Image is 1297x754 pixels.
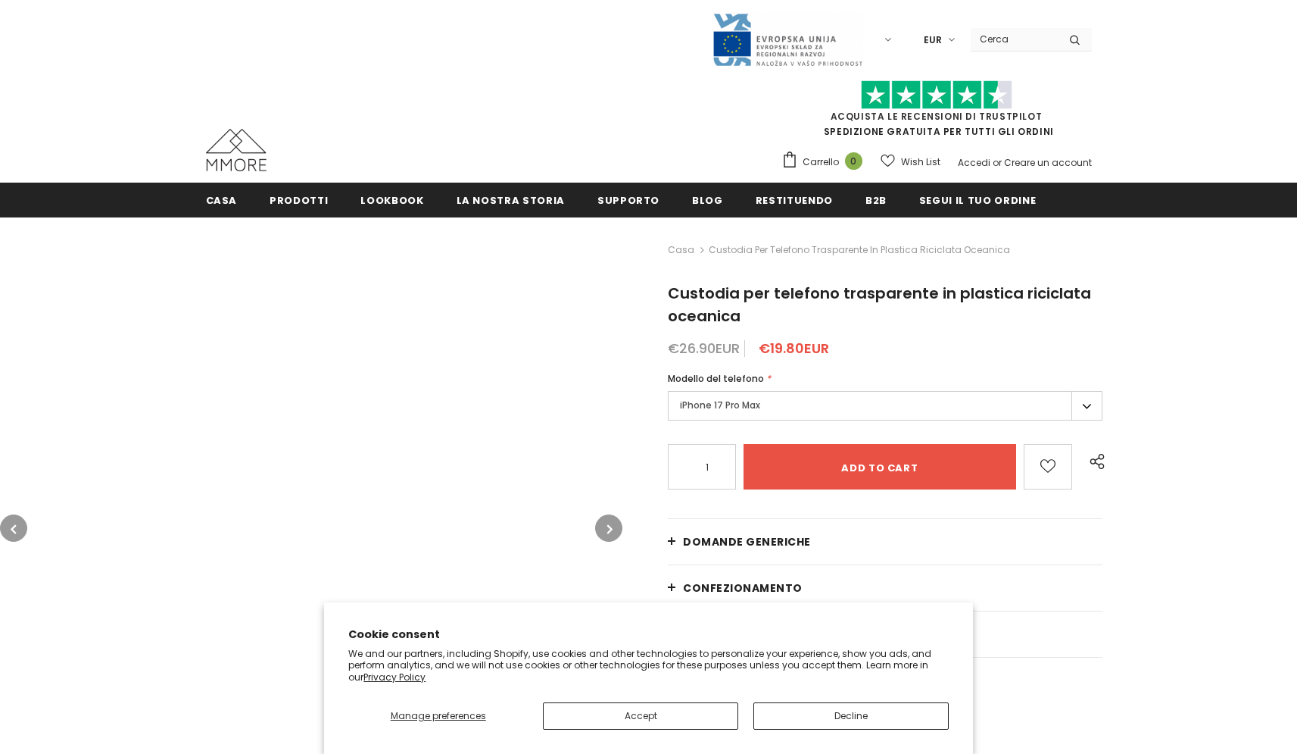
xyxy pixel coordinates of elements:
button: Accept [543,702,738,730]
a: Creare un account [1004,156,1092,169]
span: €19.80EUR [759,339,829,358]
img: Fidati di Pilot Stars [861,80,1012,110]
a: supporto [597,183,659,217]
h2: Cookie consent [348,627,949,643]
a: Wish List [881,149,940,175]
span: Custodia per telefono trasparente in plastica riciclata oceanica [709,241,1010,259]
span: Casa [206,193,238,208]
a: Casa [668,241,694,259]
span: Manage preferences [391,709,486,722]
a: Blog [692,183,723,217]
span: Wish List [901,155,940,170]
a: Accedi [958,156,990,169]
a: Casa [206,183,238,217]
a: Lookbook [360,183,423,217]
a: Domande generiche [668,519,1102,565]
span: SPEDIZIONE GRATUITA PER TUTTI GLI ORDINI [781,87,1092,138]
span: supporto [597,193,659,208]
a: Carrello 0 [781,151,870,174]
button: Manage preferences [348,702,528,730]
span: Lookbook [360,193,423,208]
label: iPhone 17 Pro Max [668,391,1102,421]
p: We and our partners, including Shopify, use cookies and other technologies to personalize your ex... [348,648,949,684]
span: Segui il tuo ordine [919,193,1036,208]
button: Decline [753,702,949,730]
a: Javni Razpis [712,33,863,45]
input: Search Site [971,28,1058,50]
span: CONFEZIONAMENTO [683,580,803,596]
input: Add to cart [744,444,1015,490]
img: Casi MMORE [206,129,267,171]
span: Domande generiche [683,534,811,549]
span: Blog [692,193,723,208]
span: EUR [924,33,942,48]
img: Javni Razpis [712,12,863,67]
span: B2B [865,193,887,208]
span: or [993,156,1002,169]
span: Restituendo [756,193,833,208]
span: €26.90EUR [668,339,740,358]
span: 0 [845,152,862,170]
a: La nostra storia [457,183,565,217]
span: Custodia per telefono trasparente in plastica riciclata oceanica [668,283,1091,327]
span: La nostra storia [457,193,565,208]
span: Prodotti [270,193,328,208]
a: Privacy Policy [363,671,426,684]
span: Modello del telefono [668,372,764,385]
a: Acquista le recensioni di TrustPilot [831,110,1043,123]
a: B2B [865,183,887,217]
a: Segui il tuo ordine [919,183,1036,217]
a: Restituendo [756,183,833,217]
a: CONFEZIONAMENTO [668,565,1102,611]
span: Carrello [803,155,839,170]
a: Prodotti [270,183,328,217]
